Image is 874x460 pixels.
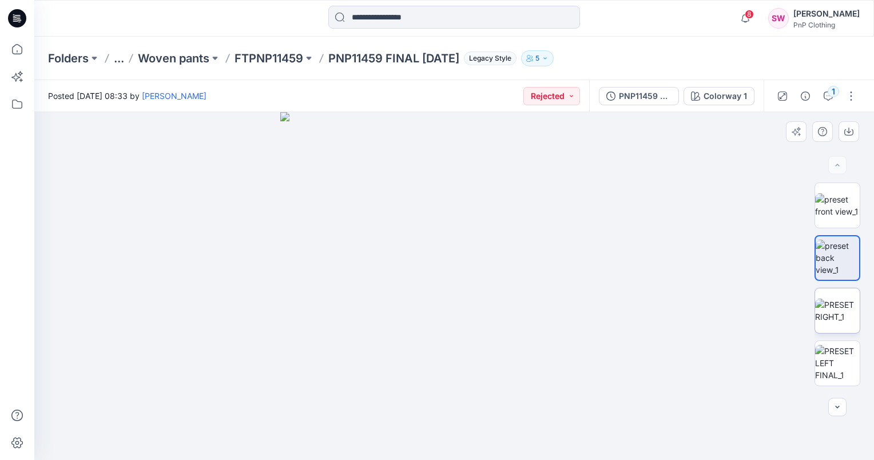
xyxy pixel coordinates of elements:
img: preset front view_1 [815,193,860,217]
img: PRESET RIGHT_1 [815,299,860,323]
button: ... [114,50,124,66]
a: FTPNP11459 [235,50,303,66]
div: SW [768,8,789,29]
img: eyJhbGciOiJIUzI1NiIsImtpZCI6IjAiLCJzbHQiOiJzZXMiLCJ0eXAiOiJKV1QifQ.eyJkYXRhIjp7InR5cGUiOiJzdG9yYW... [280,112,628,460]
div: Colorway 1 [704,90,747,102]
div: PNP11459 FINAL [619,90,672,102]
img: PRESET LEFT FINAL_1 [815,345,860,381]
img: preset back view_1 [816,240,859,276]
button: PNP11459 FINAL [599,87,679,105]
div: [PERSON_NAME] [793,7,860,21]
button: 5 [521,50,554,66]
span: Legacy Style [464,51,517,65]
div: PnP Clothing [793,21,860,29]
button: Legacy Style [459,50,517,66]
button: Colorway 1 [684,87,754,105]
a: [PERSON_NAME] [142,91,206,101]
div: 1 [828,86,839,97]
span: Posted [DATE] 08:33 by [48,90,206,102]
button: 1 [819,87,837,105]
button: Details [796,87,815,105]
p: 5 [535,52,539,65]
span: 8 [745,10,754,19]
a: Woven pants [138,50,209,66]
p: PNP11459 FINAL [DATE] [328,50,459,66]
a: Folders [48,50,89,66]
